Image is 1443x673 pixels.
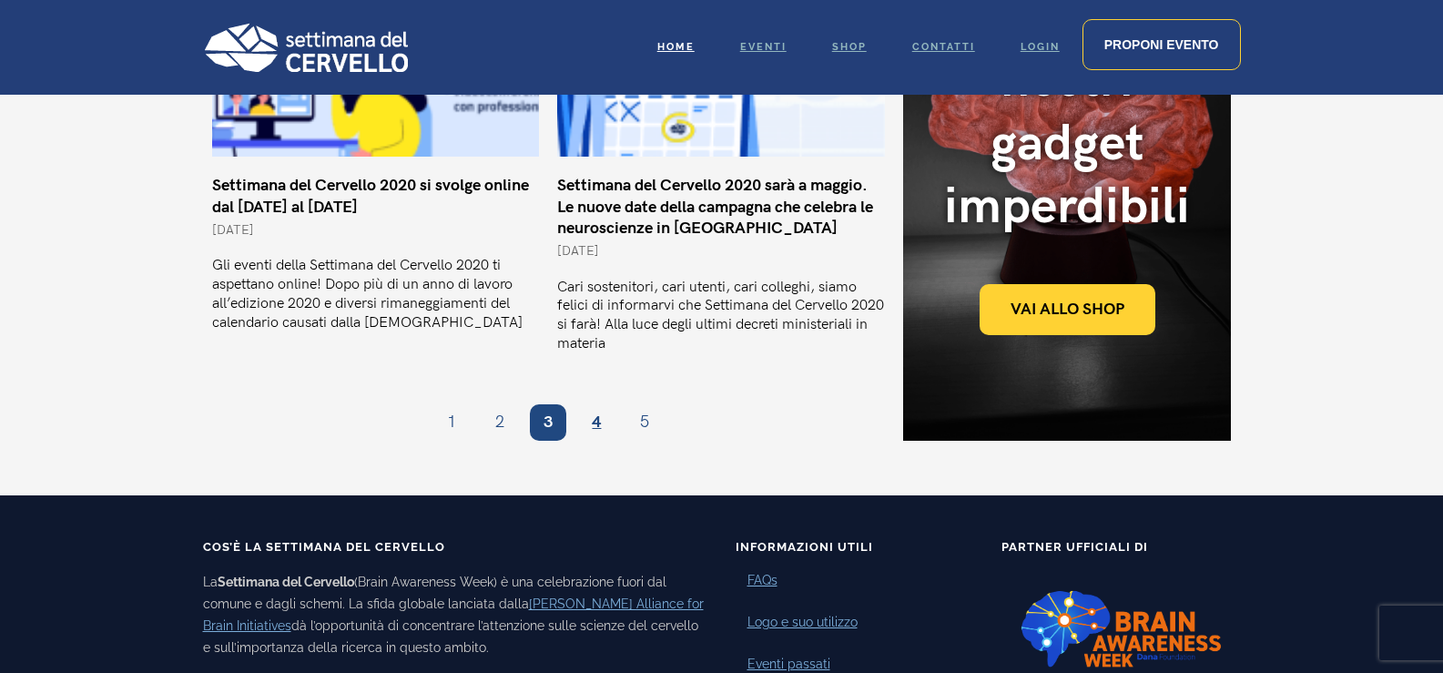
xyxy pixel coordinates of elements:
p: Gli eventi della Settimana del Cervello 2020 ti aspettano online! Dopo più di un anno di lavoro a... [212,257,540,332]
a: 4 [578,404,615,441]
a: [PERSON_NAME] Alliance for Brain Initiatives [203,597,704,633]
img: Logo [203,23,408,72]
span: Partner Ufficiali di [1001,540,1148,554]
span: Contatti [912,41,975,53]
nav: Paginazione [212,404,886,441]
span: Login [1021,41,1060,53]
span: Proponi evento [1104,37,1219,52]
a: 1 [433,404,470,441]
b: Settimana del Cervello [218,575,354,589]
span: Informazioni Utili [736,540,873,554]
span: [DATE] [212,222,254,238]
span: Home [657,41,695,53]
a: Settimana del Cervello 2020 si svolge online dal [DATE] al [DATE] [212,176,529,216]
a: 5 [626,404,663,441]
p: La (Brain Awareness Week) è una celebrazione fuori dal comune e dagli schemi. La sfida globale la... [203,571,708,658]
a: FAQs [747,571,777,590]
span: Cos’è la Settimana del Cervello [203,540,445,554]
span: Shop [832,41,867,53]
a: 2 [482,404,518,441]
p: Cari sostenitori, cari utenti, cari colleghi, siamo felici di informarvi che Settimana del Cervel... [557,279,885,354]
a: Vai allo shop [980,284,1155,335]
a: Proponi evento [1082,19,1241,70]
span: 3 [530,404,566,441]
span: Eventi [740,41,787,53]
a: Logo e suo utilizzo [747,613,858,632]
span: [DATE] [557,243,599,259]
a: Settimana del Cervello 2020 sarà a maggio. Le nuove date della campagna che celebra le neuroscien... [557,176,873,238]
